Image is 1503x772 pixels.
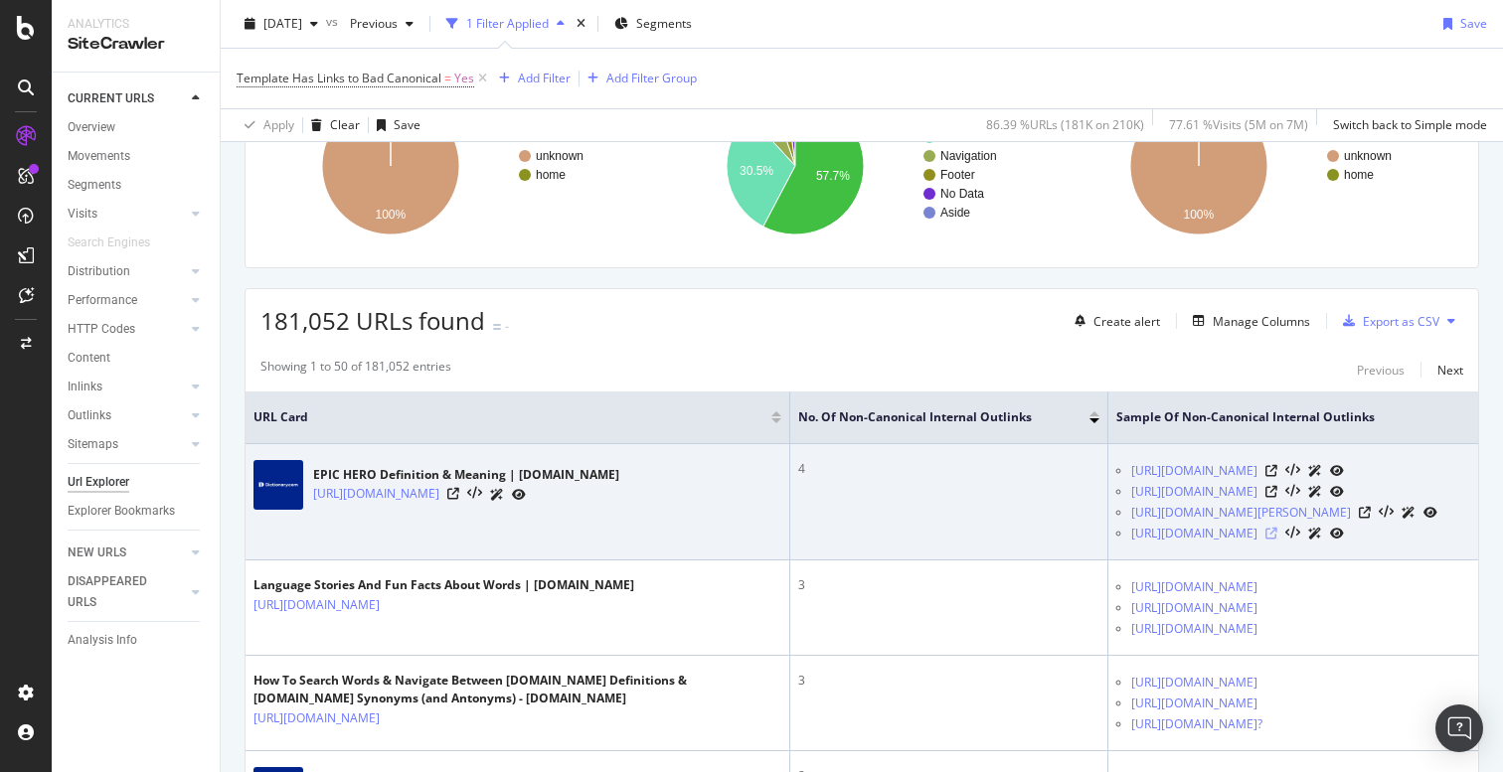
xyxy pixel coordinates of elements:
[1344,149,1392,163] text: unknown
[68,261,130,282] div: Distribution
[1359,507,1371,519] a: Visit Online Page
[68,542,126,563] div: NEW URLS
[263,15,302,32] span: 2025 Oct. 3rd
[580,67,697,90] button: Add Filter Group
[1265,528,1277,540] a: Visit Online Page
[1435,8,1487,40] button: Save
[444,70,451,86] span: =
[1402,502,1416,523] a: AI Url Details
[1308,460,1322,481] a: AI Url Details
[1093,313,1160,330] div: Create alert
[1131,577,1257,597] a: [URL][DOMAIN_NAME]
[68,290,137,311] div: Performance
[1357,358,1405,382] button: Previous
[68,501,175,522] div: Explorer Bookmarks
[68,434,186,455] a: Sitemaps
[253,576,634,594] div: Language Stories And Fun Facts About Words | [DOMAIN_NAME]
[493,324,501,330] img: Equal
[394,116,420,133] div: Save
[490,484,504,505] a: AI Url Details
[573,14,589,34] div: times
[342,8,421,40] button: Previous
[636,15,692,32] span: Segments
[466,15,549,32] div: 1 Filter Applied
[1131,524,1257,543] a: [URL][DOMAIN_NAME]
[313,484,439,504] a: [URL][DOMAIN_NAME]
[303,109,360,141] button: Clear
[68,146,206,167] a: Movements
[68,348,110,369] div: Content
[986,116,1144,133] div: 86.39 % URLs ( 181K on 210K )
[536,149,584,163] text: unknown
[68,16,204,33] div: Analytics
[940,187,984,201] text: No Data
[68,204,97,225] div: Visits
[68,405,186,426] a: Outlinks
[665,79,1060,252] div: A chart.
[447,488,459,500] a: Visit Online Page
[253,408,766,426] span: URL Card
[68,204,186,225] a: Visits
[68,405,111,426] div: Outlinks
[68,501,206,522] a: Explorer Bookmarks
[1131,694,1257,713] a: [URL][DOMAIN_NAME]
[68,88,186,109] a: CURRENT URLS
[1285,464,1300,478] button: View HTML Source
[68,232,170,253] a: Search Engines
[1308,523,1322,543] a: AI Url Details
[260,358,451,382] div: Showing 1 to 50 of 181,052 entries
[68,319,186,340] a: HTTP Codes
[940,130,979,144] text: Header
[1213,313,1310,330] div: Manage Columns
[1131,673,1257,693] a: [URL][DOMAIN_NAME]
[1131,503,1351,523] a: [URL][DOMAIN_NAME][PERSON_NAME]
[467,487,482,501] button: View HTML Source
[606,70,697,86] div: Add Filter Group
[512,484,526,505] a: URL Inspection
[1435,704,1483,752] div: Open Intercom Messenger
[798,576,1099,594] div: 3
[1265,465,1277,477] a: Visit Online Page
[1357,362,1405,379] div: Previous
[68,175,206,196] a: Segments
[68,146,130,167] div: Movements
[263,116,294,133] div: Apply
[68,571,168,613] div: DISAPPEARED URLS
[454,65,474,92] span: Yes
[940,206,970,220] text: Aside
[68,377,186,397] a: Inlinks
[68,472,129,493] div: Url Explorer
[1335,305,1439,337] button: Export as CSV
[1423,502,1437,523] a: URL Inspection
[1184,208,1215,222] text: 100%
[798,408,1060,426] span: No. of Non-Canonical Internal Outlinks
[68,117,206,138] a: Overview
[438,8,573,40] button: 1 Filter Applied
[1460,15,1487,32] div: Save
[1285,527,1300,540] button: View HTML Source
[1363,313,1439,330] div: Export as CSV
[369,109,420,141] button: Save
[68,232,150,253] div: Search Engines
[1069,79,1463,252] svg: A chart.
[68,542,186,563] a: NEW URLS
[68,33,204,56] div: SiteCrawler
[940,168,975,182] text: Footer
[1265,486,1277,498] a: Visit Online Page
[313,466,619,484] div: EPIC HERO Definition & Meaning | [DOMAIN_NAME]
[505,318,509,335] div: -
[1330,523,1344,543] a: URL Inspection
[740,164,773,178] text: 30.5%
[68,630,137,651] div: Analysis Info
[376,208,407,222] text: 100%
[1131,714,1262,734] a: [URL][DOMAIN_NAME]?
[253,672,781,707] div: How To Search Words & Navigate Between [DOMAIN_NAME] Definitions & [DOMAIN_NAME] Synonyms (and An...
[1116,408,1440,426] span: Sample of Non-Canonical Internal Outlinks
[68,319,135,340] div: HTTP Codes
[237,8,326,40] button: [DATE]
[68,434,118,455] div: Sitemaps
[260,79,655,252] svg: A chart.
[326,13,342,30] span: vs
